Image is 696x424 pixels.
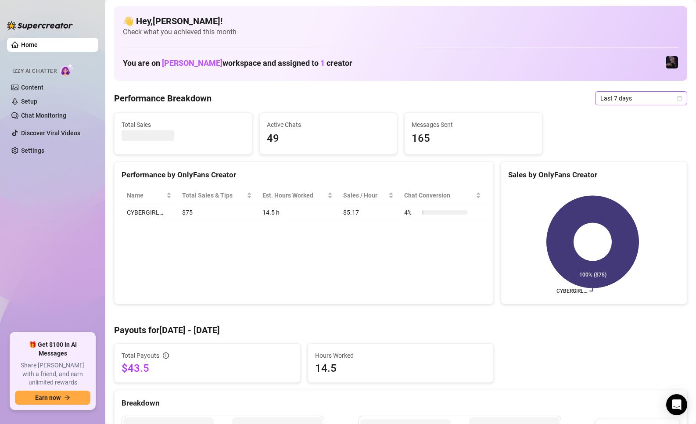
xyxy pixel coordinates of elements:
span: Chat Conversion [404,190,474,200]
td: $75 [177,204,257,221]
h4: Payouts for [DATE] - [DATE] [114,324,687,336]
td: $5.17 [338,204,399,221]
div: Open Intercom Messenger [666,394,687,415]
span: $43.5 [122,361,293,375]
img: logo-BBDzfeDw.svg [7,21,73,30]
text: CYBERGIRL… [556,288,587,294]
span: Total Payouts [122,351,159,360]
a: Discover Viral Videos [21,129,80,137]
span: calendar [677,96,682,101]
span: 165 [412,130,535,147]
td: CYBERGIRL… [122,204,177,221]
span: Total Sales [122,120,245,129]
span: Share [PERSON_NAME] with a friend, and earn unlimited rewards [15,361,90,387]
span: Hours Worked [315,351,487,360]
span: 1 [320,58,325,68]
h1: You are on workspace and assigned to creator [123,58,352,68]
div: Performance by OnlyFans Creator [122,169,486,181]
a: Setup [21,98,37,105]
span: Messages Sent [412,120,535,129]
td: 14.5 h [257,204,338,221]
a: Settings [21,147,44,154]
span: 4 % [404,208,418,217]
span: Total Sales & Tips [182,190,245,200]
span: 49 [267,130,390,147]
a: Content [21,84,43,91]
span: Sales / Hour [343,190,387,200]
h4: 👋 Hey, [PERSON_NAME] ! [123,15,678,27]
img: CYBERGIRL [666,56,678,68]
span: [PERSON_NAME] [162,58,222,68]
span: Last 7 days [600,92,682,105]
th: Name [122,187,177,204]
a: Chat Monitoring [21,112,66,119]
div: Est. Hours Worked [262,190,326,200]
span: 🎁 Get $100 in AI Messages [15,341,90,358]
span: 14.5 [315,361,487,375]
div: Breakdown [122,397,680,409]
th: Sales / Hour [338,187,399,204]
span: arrow-right [64,395,70,401]
span: Active Chats [267,120,390,129]
span: Earn now [35,394,61,401]
span: info-circle [163,352,169,359]
span: Izzy AI Chatter [12,67,57,75]
th: Total Sales & Tips [177,187,257,204]
h4: Performance Breakdown [114,92,212,104]
span: Name [127,190,165,200]
th: Chat Conversion [399,187,486,204]
div: Sales by OnlyFans Creator [508,169,680,181]
img: AI Chatter [60,64,74,76]
span: Check what you achieved this month [123,27,678,37]
button: Earn nowarrow-right [15,391,90,405]
a: Home [21,41,38,48]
